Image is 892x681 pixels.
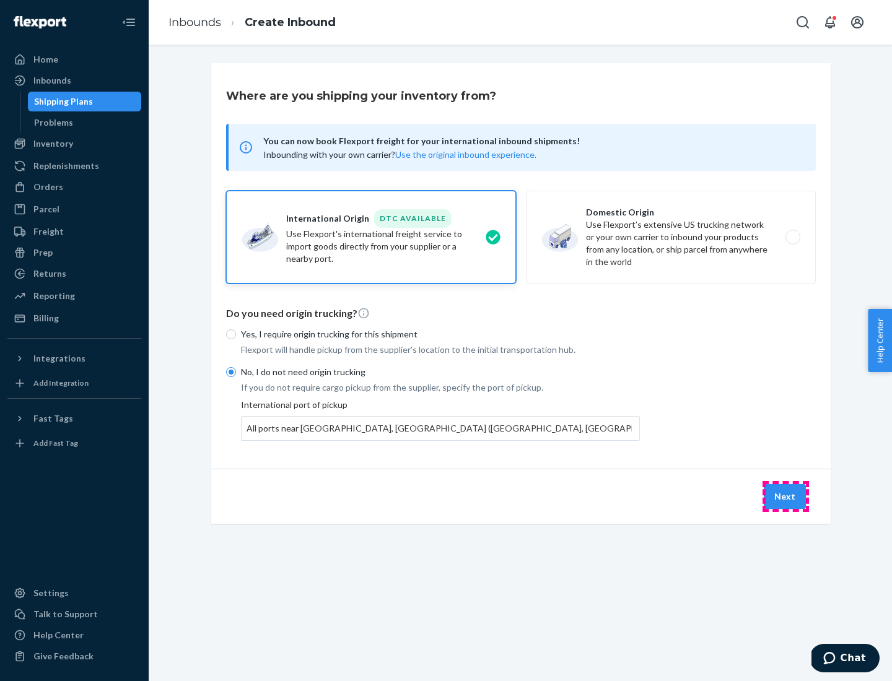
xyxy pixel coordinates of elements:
div: Problems [34,116,73,129]
div: Replenishments [33,160,99,172]
div: Add Fast Tag [33,438,78,448]
div: Settings [33,587,69,599]
a: Inbounds [7,71,141,90]
a: Inbounds [168,15,221,29]
div: Inventory [33,137,73,150]
p: Flexport will handle pickup from the supplier's location to the initial transportation hub. [241,344,640,356]
a: Problems [28,113,142,132]
button: Integrations [7,349,141,368]
input: No, I do not need origin trucking [226,367,236,377]
div: Returns [33,267,66,280]
ol: breadcrumbs [159,4,346,41]
div: International port of pickup [241,399,640,441]
div: Inbounds [33,74,71,87]
div: Freight [33,225,64,238]
a: Prep [7,243,141,262]
span: Inbounding with your own carrier? [263,149,536,160]
div: Reporting [33,290,75,302]
div: Orders [33,181,63,193]
p: Yes, I require origin trucking for this shipment [241,328,640,340]
div: Parcel [33,203,59,215]
a: Parcel [7,199,141,219]
button: Talk to Support [7,604,141,624]
a: Add Integration [7,373,141,393]
div: Home [33,53,58,66]
a: Home [7,50,141,69]
a: Create Inbound [245,15,336,29]
button: Open Search Box [790,10,815,35]
button: Help Center [868,309,892,372]
button: Open notifications [818,10,842,35]
div: Shipping Plans [34,95,93,108]
a: Freight [7,222,141,241]
a: Billing [7,308,141,328]
button: Fast Tags [7,409,141,428]
div: Give Feedback [33,650,94,662]
p: If you do not require cargo pickup from the supplier, specify the port of pickup. [241,381,640,394]
a: Reporting [7,286,141,306]
a: Help Center [7,625,141,645]
input: Yes, I require origin trucking for this shipment [226,329,236,339]
img: Flexport logo [14,16,66,28]
div: Integrations [33,352,85,365]
p: No, I do not need origin trucking [241,366,640,378]
div: Prep [33,246,53,259]
a: Add Fast Tag [7,433,141,453]
button: Use the original inbound experience. [395,149,536,161]
a: Settings [7,583,141,603]
h3: Where are you shipping your inventory from? [226,88,496,104]
button: Next [764,484,806,509]
div: Talk to Support [33,608,98,620]
p: Do you need origin trucking? [226,306,816,321]
div: Help Center [33,629,84,641]
div: Fast Tags [33,412,73,425]
a: Shipping Plans [28,92,142,111]
a: Returns [7,264,141,284]
button: Give Feedback [7,646,141,666]
div: Add Integration [33,378,89,388]
iframe: Opens a widget where you can chat to one of our agents [811,644,880,675]
a: Inventory [7,134,141,154]
span: You can now book Flexport freight for your international inbound shipments! [263,134,801,149]
button: Open account menu [845,10,870,35]
a: Replenishments [7,156,141,176]
button: Close Navigation [116,10,141,35]
div: Billing [33,312,59,324]
a: Orders [7,177,141,197]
